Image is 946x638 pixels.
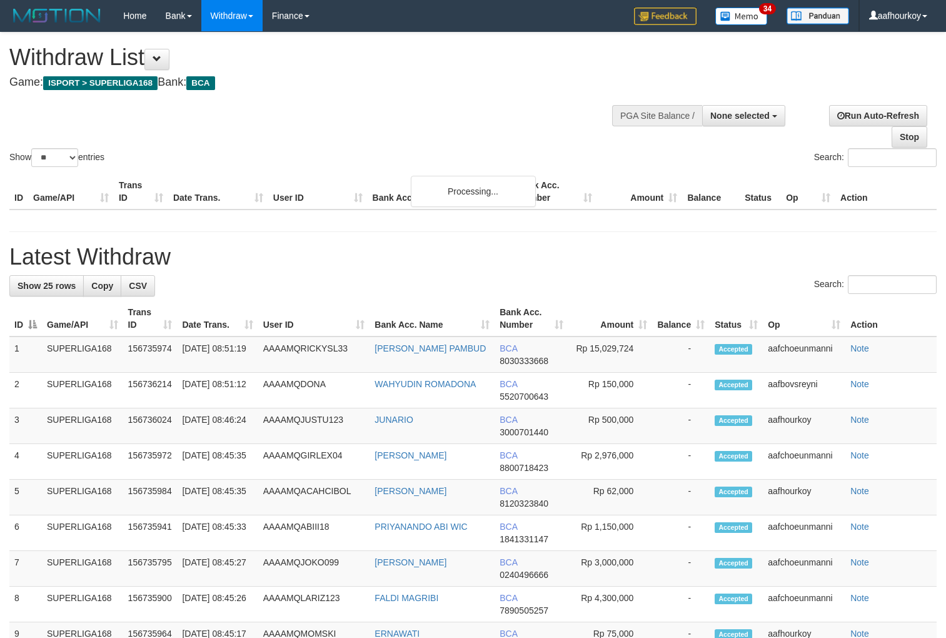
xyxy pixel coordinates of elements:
td: AAAAMQGIRLEX04 [258,444,370,480]
th: Trans ID: activate to sort column ascending [123,301,178,337]
td: SUPERLIGA168 [42,480,123,515]
span: BCA [500,415,517,425]
td: - [652,515,710,551]
img: Button%20Memo.svg [715,8,768,25]
a: [PERSON_NAME] [375,486,446,496]
th: Status: activate to sort column ascending [710,301,763,337]
td: AAAAMQABIII18 [258,515,370,551]
span: BCA [500,379,517,389]
th: Date Trans. [168,174,268,210]
th: Op [781,174,835,210]
th: Trans ID [114,174,168,210]
th: ID: activate to sort column descending [9,301,42,337]
select: Showentries [31,148,78,167]
td: 6 [9,515,42,551]
td: SUPERLIGA168 [42,444,123,480]
img: panduan.png [787,8,849,24]
th: Bank Acc. Name: activate to sort column ascending [370,301,495,337]
span: Copy 8800718423 to clipboard [500,463,548,473]
th: Status [740,174,781,210]
td: AAAAMQLARIZ123 [258,587,370,622]
td: AAAAMQRICKYSL33 [258,337,370,373]
span: Accepted [715,487,752,497]
th: User ID [268,174,368,210]
td: Rp 15,029,724 [568,337,652,373]
button: None selected [702,105,785,126]
td: 156735974 [123,337,178,373]
td: 1 [9,337,42,373]
span: Show 25 rows [18,281,76,291]
span: 34 [759,3,776,14]
label: Search: [814,275,937,294]
td: 156735972 [123,444,178,480]
span: Copy 3000701440 to clipboard [500,427,548,437]
td: SUPERLIGA168 [42,373,123,408]
th: Balance [682,174,740,210]
a: JUNARIO [375,415,413,425]
div: PGA Site Balance / [612,105,702,126]
span: BCA [500,450,517,460]
td: [DATE] 08:45:35 [177,480,258,515]
th: Bank Acc. Number [512,174,597,210]
td: [DATE] 08:46:24 [177,408,258,444]
img: MOTION_logo.png [9,6,104,25]
span: BCA [500,557,517,567]
span: ISPORT > SUPERLIGA168 [43,76,158,90]
span: BCA [500,522,517,532]
td: 156735984 [123,480,178,515]
td: aafbovsreyni [763,373,845,408]
td: 156735941 [123,515,178,551]
td: aafchoeunmanni [763,515,845,551]
th: Game/API [28,174,114,210]
a: Note [850,450,869,460]
td: 156735795 [123,551,178,587]
a: [PERSON_NAME] [375,557,446,567]
h4: Game: Bank: [9,76,618,89]
td: AAAAMQACAHCIBOL [258,480,370,515]
th: Balance: activate to sort column ascending [652,301,710,337]
span: Copy 5520700643 to clipboard [500,392,548,402]
a: Stop [892,126,927,148]
td: Rp 500,000 [568,408,652,444]
a: PRIYANANDO ABI WIC [375,522,467,532]
td: [DATE] 08:45:35 [177,444,258,480]
td: SUPERLIGA168 [42,587,123,622]
span: Accepted [715,344,752,355]
span: None selected [710,111,770,121]
td: AAAAMQJUSTU123 [258,408,370,444]
td: - [652,480,710,515]
span: Accepted [715,558,752,569]
td: aafchoeunmanni [763,587,845,622]
th: Action [845,301,937,337]
span: Copy 8030333668 to clipboard [500,356,548,366]
td: aafhourkoy [763,408,845,444]
span: Accepted [715,415,752,426]
a: Note [850,557,869,567]
a: [PERSON_NAME] PAMBUD [375,343,486,353]
td: [DATE] 08:51:12 [177,373,258,408]
th: Game/API: activate to sort column ascending [42,301,123,337]
a: Note [850,593,869,603]
h1: Latest Withdraw [9,245,937,270]
span: Accepted [715,380,752,390]
td: 156736214 [123,373,178,408]
th: Action [835,174,937,210]
span: Accepted [715,594,752,604]
th: Amount: activate to sort column ascending [568,301,652,337]
th: Bank Acc. Name [368,174,513,210]
td: [DATE] 08:45:26 [177,587,258,622]
th: Bank Acc. Number: activate to sort column ascending [495,301,568,337]
label: Show entries [9,148,104,167]
td: SUPERLIGA168 [42,515,123,551]
th: User ID: activate to sort column ascending [258,301,370,337]
td: [DATE] 08:45:27 [177,551,258,587]
a: CSV [121,275,155,296]
a: Note [850,486,869,496]
a: Note [850,522,869,532]
td: - [652,587,710,622]
td: - [652,444,710,480]
a: [PERSON_NAME] [375,450,446,460]
td: 8 [9,587,42,622]
td: - [652,337,710,373]
td: AAAAMQJOKO099 [258,551,370,587]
